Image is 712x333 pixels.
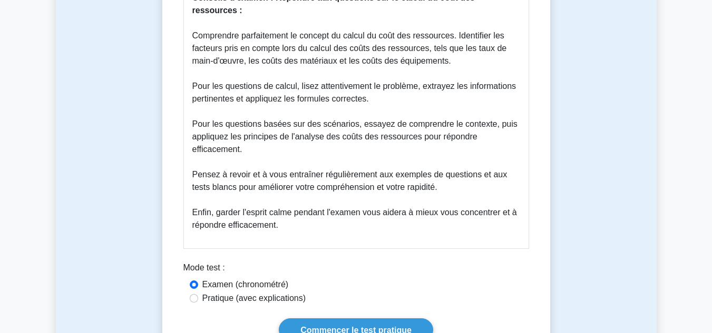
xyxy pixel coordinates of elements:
font: Pensez à revoir et à vous entraîner régulièrement aux exemples de questions et aux tests blancs p... [192,170,508,191]
font: Examen (chronométré) [202,280,289,289]
font: Comprendre parfaitement le concept du calcul du coût des ressources. Identifier les facteurs pris... [192,31,507,65]
font: Pour les questions basées sur des scénarios, essayez de comprendre le contexte, puis appliquez le... [192,119,518,154]
font: Enfin, garder l'esprit calme pendant l'examen vous aidera à mieux vous concentrer et à répondre e... [192,208,517,229]
font: Pour les questions de calcul, lisez attentivement le problème, extrayez les informations pertinen... [192,82,516,103]
font: Mode test : [183,263,225,272]
font: Pratique (avec explications) [202,294,306,302]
